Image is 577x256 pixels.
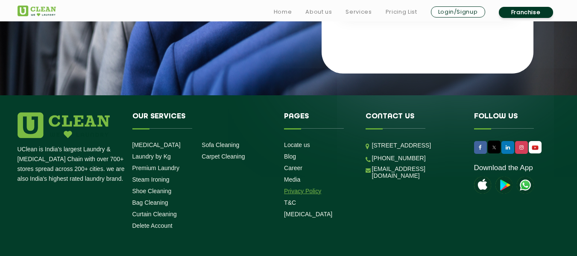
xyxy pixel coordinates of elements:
a: Sofa Cleaning [202,141,239,148]
a: Download the App [474,164,533,172]
a: Locate us [284,141,310,148]
img: apple-icon.png [474,177,491,194]
img: UClean Laundry and Dry Cleaning [18,6,56,16]
h4: Our Services [132,112,272,129]
p: UClean is India's largest Laundry & [MEDICAL_DATA] Chain with over 700+ stores spread across 200+... [18,144,126,184]
a: Shoe Cleaning [132,188,172,194]
a: Curtain Cleaning [132,211,177,218]
h4: Pages [284,112,353,129]
p: [STREET_ADDRESS] [372,141,461,150]
a: T&C [284,199,296,206]
img: logo.png [18,112,110,138]
a: Login/Signup [431,6,485,18]
a: Laundry by Kg [132,153,171,160]
a: Franchise [499,7,553,18]
a: About us [305,7,332,17]
a: Pricing List [386,7,417,17]
a: Career [284,165,302,171]
a: Home [274,7,292,17]
a: Carpet Cleaning [202,153,245,160]
img: UClean Laundry and Dry Cleaning [517,177,534,194]
a: [MEDICAL_DATA] [284,211,332,218]
a: Services [346,7,372,17]
a: Premium Laundry [132,165,180,171]
a: Privacy Policy [284,188,321,194]
a: Blog [284,153,296,160]
a: Delete Account [132,222,173,229]
img: UClean Laundry and Dry Cleaning [530,143,541,152]
a: [MEDICAL_DATA] [132,141,181,148]
h4: Contact us [366,112,461,129]
a: Media [284,176,300,183]
a: [EMAIL_ADDRESS][DOMAIN_NAME] [372,165,461,179]
img: playstoreicon.png [495,177,513,194]
a: Bag Cleaning [132,199,168,206]
h4: Follow us [474,112,549,129]
a: [PHONE_NUMBER] [372,155,426,162]
a: Steam Ironing [132,176,170,183]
